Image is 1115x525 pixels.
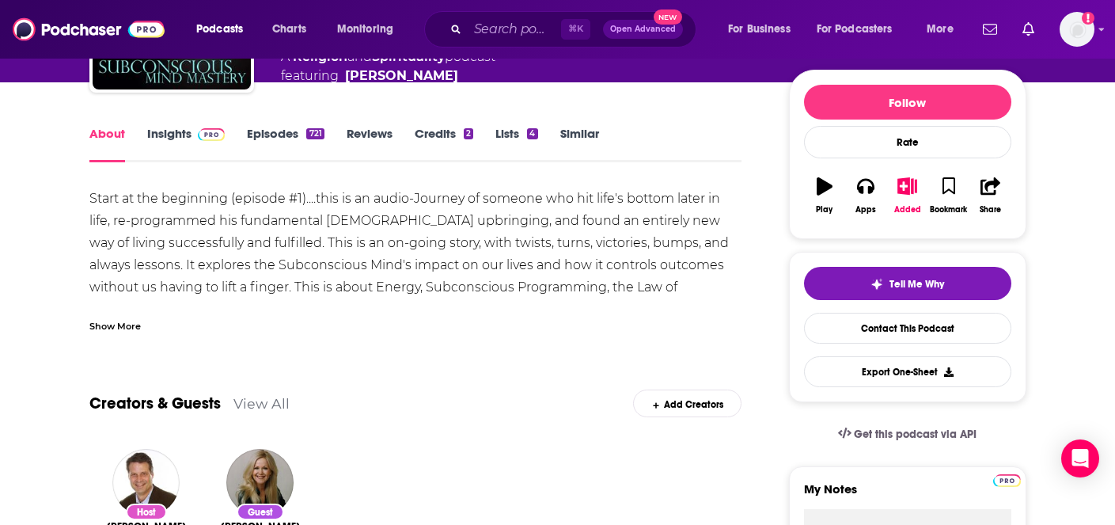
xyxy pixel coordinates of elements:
[969,167,1011,224] button: Share
[816,205,832,215] div: Play
[804,356,1011,387] button: Export One-Sheet
[804,126,1011,158] div: Rate
[439,11,711,48] div: Search podcasts, credits, & more...
[89,394,221,413] a: Creators & Guests
[1060,12,1094,47] button: Show profile menu
[927,18,954,40] span: More
[977,16,1003,43] a: Show notifications dropdown
[112,449,180,516] img: Thomas Miller
[817,18,893,40] span: For Podcasters
[854,428,977,441] span: Get this podcast via API
[527,128,537,139] div: 4
[804,481,1011,509] label: My Notes
[561,19,590,40] span: ⌘ K
[886,167,927,224] button: Added
[980,205,1001,215] div: Share
[1016,16,1041,43] a: Show notifications dropdown
[495,126,537,162] a: Lists4
[930,205,967,215] div: Bookmark
[806,17,916,42] button: open menu
[804,267,1011,300] button: tell me why sparkleTell Me Why
[603,20,683,39] button: Open AdvancedNew
[633,390,741,417] div: Add Creators
[337,18,393,40] span: Monitoring
[226,449,294,516] img: Michele Blood
[610,25,676,33] span: Open Advanced
[825,415,990,454] a: Get this podcast via API
[804,85,1011,120] button: Follow
[272,18,306,40] span: Charts
[993,474,1021,487] img: Podchaser Pro
[928,167,969,224] button: Bookmark
[1061,439,1099,477] div: Open Intercom Messenger
[326,17,414,42] button: open menu
[993,472,1021,487] a: Pro website
[717,17,810,42] button: open menu
[89,188,742,409] div: Start at the beginning (episode #1)....this is an audio-Journey of someone who hit life's bottom ...
[1082,12,1094,25] svg: Add a profile image
[415,126,473,162] a: Credits2
[126,504,167,520] div: Host
[916,17,973,42] button: open menu
[728,18,791,40] span: For Business
[855,205,876,215] div: Apps
[281,48,495,86] div: A podcast
[198,128,226,141] img: Podchaser Pro
[89,126,125,162] a: About
[281,67,495,86] span: featuring
[870,278,883,291] img: tell me why sparkle
[237,504,284,520] div: Guest
[185,17,264,42] button: open menu
[306,128,324,139] div: 721
[196,18,243,40] span: Podcasts
[247,126,324,162] a: Episodes721
[804,313,1011,344] a: Contact This Podcast
[654,10,682,25] span: New
[464,128,473,139] div: 2
[889,278,944,291] span: Tell Me Why
[262,17,316,42] a: Charts
[845,167,886,224] button: Apps
[1060,12,1094,47] img: User Profile
[347,126,393,162] a: Reviews
[233,395,290,412] a: View All
[147,126,226,162] a: InsightsPodchaser Pro
[1060,12,1094,47] span: Logged in as scottb4744
[345,67,458,86] a: Thomas Miller
[804,167,845,224] button: Play
[560,126,599,162] a: Similar
[468,17,561,42] input: Search podcasts, credits, & more...
[13,14,165,44] img: Podchaser - Follow, Share and Rate Podcasts
[894,205,921,215] div: Added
